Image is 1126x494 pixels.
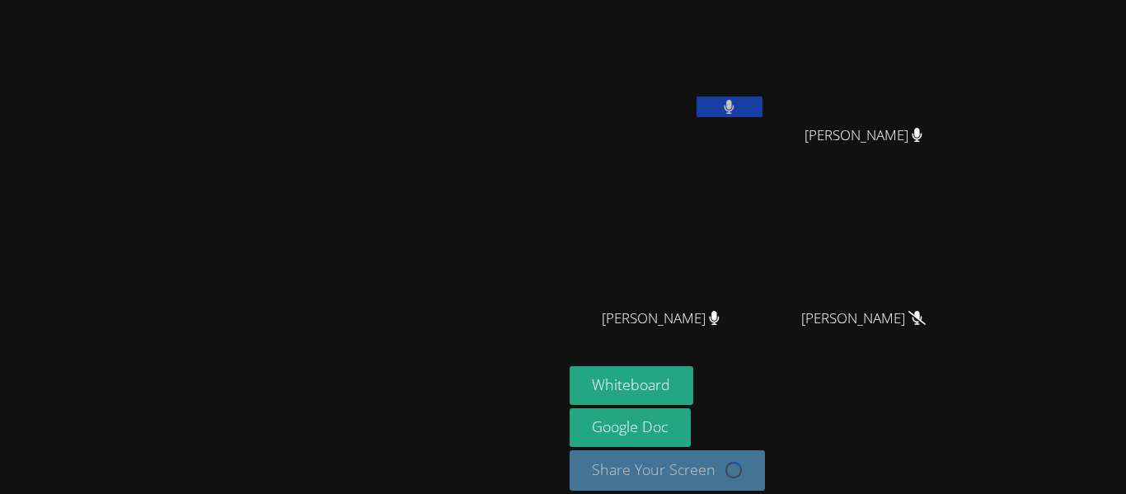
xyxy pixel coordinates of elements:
[570,408,692,447] a: Google Doc
[570,366,694,405] button: Whiteboard
[602,307,720,331] span: [PERSON_NAME]
[570,450,766,491] button: Share Your Screen
[801,307,926,331] span: [PERSON_NAME]
[805,124,922,148] span: [PERSON_NAME]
